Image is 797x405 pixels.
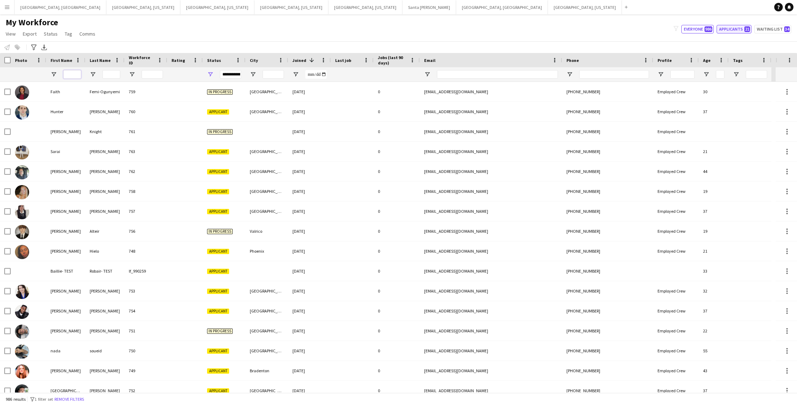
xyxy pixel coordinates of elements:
div: [PERSON_NAME] [46,162,85,181]
span: 986 [704,26,712,32]
button: Open Filter Menu [703,71,709,78]
img: Faith Femi-Ogunyemi [15,85,29,100]
div: Knight [85,122,125,141]
button: [GEOGRAPHIC_DATA], [GEOGRAPHIC_DATA] [15,0,106,14]
div: 0 [374,301,420,321]
div: 761 [125,122,167,141]
div: [PERSON_NAME] [85,142,125,161]
div: 22 [699,321,729,341]
span: Status [207,58,221,63]
img: Stephen Benavides [15,165,29,179]
div: [DATE] [288,281,331,301]
div: Employed Crew [653,82,699,101]
button: Everyone986 [681,25,714,33]
app-action-btn: Export XLSX [40,43,48,52]
div: [PHONE_NUMBER] [562,321,653,341]
div: Employed Crew [653,162,699,181]
div: 0 [374,381,420,400]
span: In progress [207,129,233,135]
div: 762 [125,162,167,181]
div: 0 [374,341,420,361]
div: soueid [85,341,125,361]
div: [PERSON_NAME] [85,162,125,181]
span: Applicant [207,109,229,115]
div: Employed Crew [653,201,699,221]
div: [PHONE_NUMBER] [562,162,653,181]
button: Santa [PERSON_NAME] [402,0,456,14]
div: [EMAIL_ADDRESS][DOMAIN_NAME] [420,162,562,181]
div: 750 [125,341,167,361]
input: Email Filter Input [437,70,558,79]
span: 34 [784,26,790,32]
div: 44 [699,162,729,181]
div: [PERSON_NAME] [85,281,125,301]
div: 0 [374,182,420,201]
div: [GEOGRAPHIC_DATA] [246,201,288,221]
span: Photo [15,58,27,63]
div: [PHONE_NUMBER] [562,201,653,221]
input: Tags Filter Input [746,70,767,79]
div: [DATE] [288,301,331,321]
img: nada soueid [15,344,29,359]
span: Applicant [207,169,229,174]
div: [GEOGRAPHIC_DATA] [246,341,288,361]
button: Applicants21 [717,25,751,33]
button: Open Filter Menu [292,71,299,78]
span: Applicant [207,289,229,294]
div: 43 [699,361,729,380]
input: City Filter Input [263,70,284,79]
div: [PHONE_NUMBER] [562,102,653,121]
button: [GEOGRAPHIC_DATA], [US_STATE] [328,0,402,14]
div: Employed Crew [653,341,699,361]
div: [DATE] [288,82,331,101]
div: [DATE] [288,341,331,361]
div: [PERSON_NAME] [46,361,85,380]
div: 0 [374,122,420,141]
button: [GEOGRAPHIC_DATA], [US_STATE] [180,0,254,14]
img: Sydney Vainer [15,384,29,399]
div: [PERSON_NAME] [85,301,125,321]
div: 758 [125,182,167,201]
div: 0 [374,281,420,301]
div: 756 [125,221,167,241]
div: Baillie- TEST [46,261,85,281]
div: 55 [699,341,729,361]
div: Hunter [46,102,85,121]
div: [PHONE_NUMBER] [562,381,653,400]
div: [GEOGRAPHIC_DATA] [246,162,288,181]
div: [EMAIL_ADDRESS][DOMAIN_NAME] [420,221,562,241]
button: Open Filter Menu [733,71,739,78]
button: [GEOGRAPHIC_DATA], [US_STATE] [106,0,180,14]
span: Applicant [207,269,229,274]
div: 33 [699,261,729,281]
div: 30 [699,82,729,101]
div: [DATE] [288,182,331,201]
div: [GEOGRAPHIC_DATA] [246,381,288,400]
div: 21 [699,142,729,161]
div: Valrico [246,221,288,241]
div: Employed Crew [653,381,699,400]
a: Tag [62,29,75,38]
div: Employed Crew [653,281,699,301]
div: [PERSON_NAME] [85,102,125,121]
div: 751 [125,321,167,341]
div: Employed Crew [653,241,699,261]
div: [PERSON_NAME] [85,361,125,380]
div: [PHONE_NUMBER] [562,241,653,261]
div: [PERSON_NAME] [46,201,85,221]
div: [GEOGRAPHIC_DATA] [246,102,288,121]
img: Callie Poerio [15,285,29,299]
div: Employed Crew [653,182,699,201]
div: 19 [699,182,729,201]
a: Export [20,29,39,38]
img: Sabrina Panozzo [15,205,29,219]
div: [PHONE_NUMBER] [562,142,653,161]
div: [PERSON_NAME] [46,241,85,261]
div: [PHONE_NUMBER] [562,281,653,301]
button: Remove filters [53,395,85,403]
div: [DATE] [288,142,331,161]
span: Tags [733,58,743,63]
button: Open Filter Menu [566,71,573,78]
div: 0 [374,321,420,341]
input: First Name Filter Input [63,70,81,79]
